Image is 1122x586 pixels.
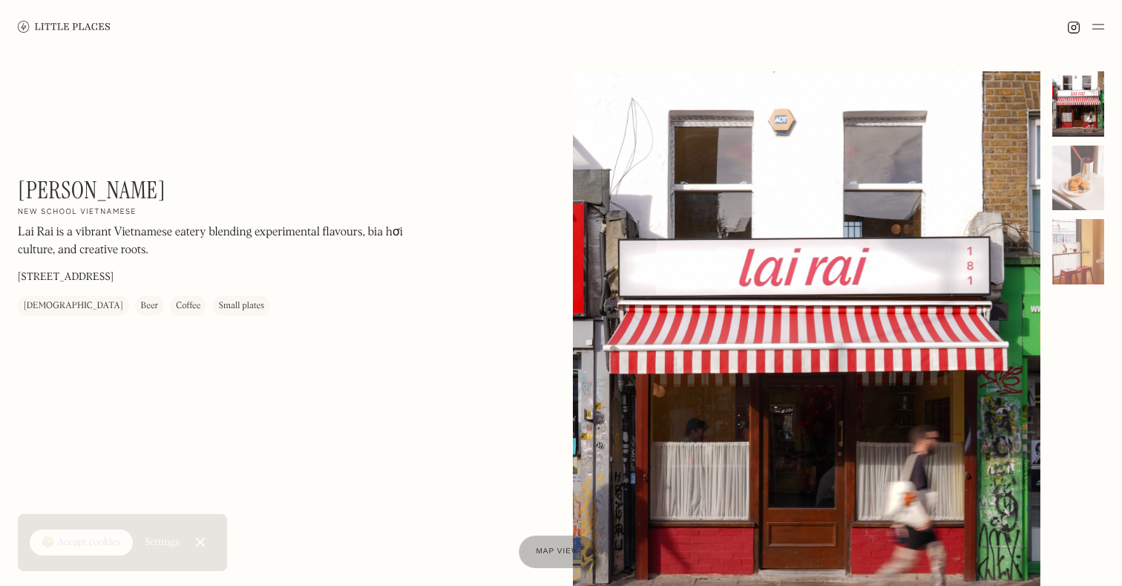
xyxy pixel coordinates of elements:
h2: New school Vietnamese [18,207,137,218]
div: Coffee [176,299,200,313]
a: Close Cookie Popup [186,527,215,557]
a: 🍪 Accept cookies [30,530,133,556]
p: [STREET_ADDRESS] [18,270,114,285]
div: [DEMOGRAPHIC_DATA] [24,299,123,313]
h1: [PERSON_NAME] [18,176,165,204]
a: Settings [145,526,180,559]
div: 🍪 Accept cookies [42,535,121,550]
div: Beer [141,299,159,313]
div: Small plates [218,299,264,313]
a: Map view [519,535,597,568]
div: Settings [145,537,180,547]
span: Map view [537,547,580,556]
p: Lai Rai is a vibrant Vietnamese eatery blending experimental flavours, bia hơi culture, and creat... [18,224,419,259]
